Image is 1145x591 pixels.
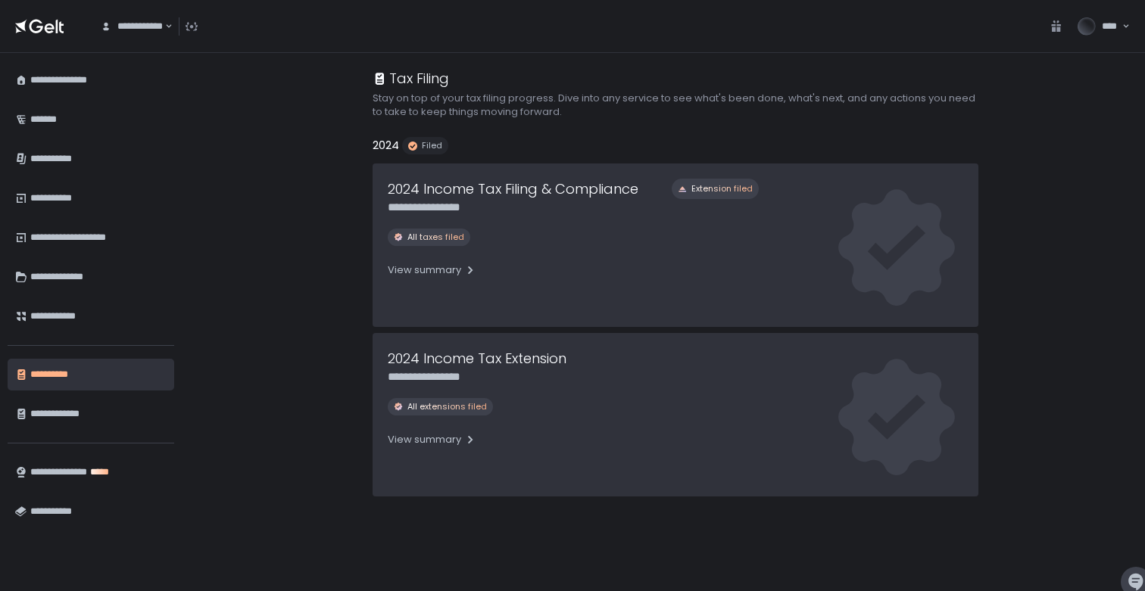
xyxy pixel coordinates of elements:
[163,19,164,34] input: Search for option
[373,137,399,154] h2: 2024
[373,92,978,119] h2: Stay on top of your tax filing progress. Dive into any service to see what's been done, what's ne...
[388,179,638,199] h1: 2024 Income Tax Filing & Compliance
[388,433,476,446] div: View summary
[388,263,476,277] div: View summary
[91,11,173,42] div: Search for option
[691,183,753,194] span: Extension filed
[388,348,566,369] h1: 2024 Income Tax Extension
[422,140,442,151] span: Filed
[407,232,464,243] span: All taxes filed
[388,258,476,282] button: View summary
[373,68,449,89] div: Tax Filing
[388,428,476,452] button: View summary
[407,401,487,412] span: All extensions filed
